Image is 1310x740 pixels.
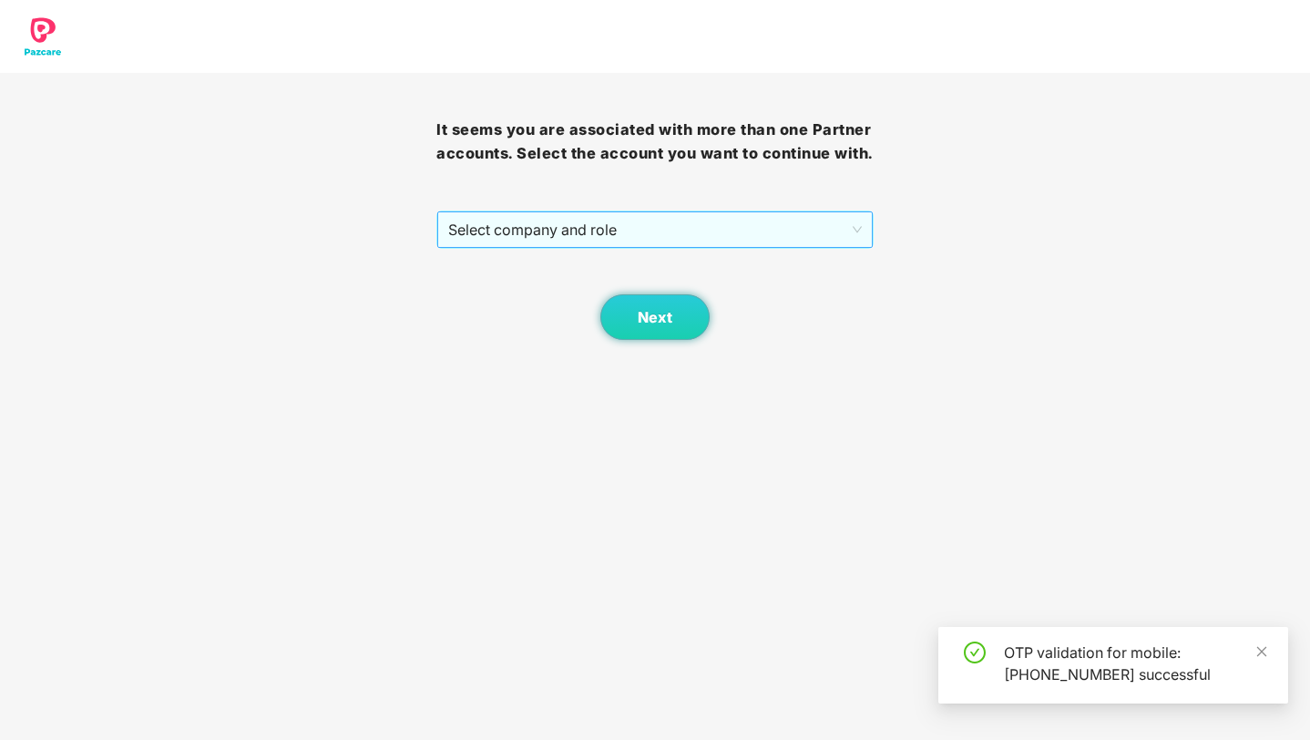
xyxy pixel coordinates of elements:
div: OTP validation for mobile: [PHONE_NUMBER] successful [1004,642,1266,685]
span: Select company and role [448,212,861,247]
button: Next [600,294,710,340]
h3: It seems you are associated with more than one Partner accounts. Select the account you want to c... [436,118,873,165]
span: check-circle [964,642,986,663]
span: Next [638,309,672,326]
span: close [1255,645,1268,658]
